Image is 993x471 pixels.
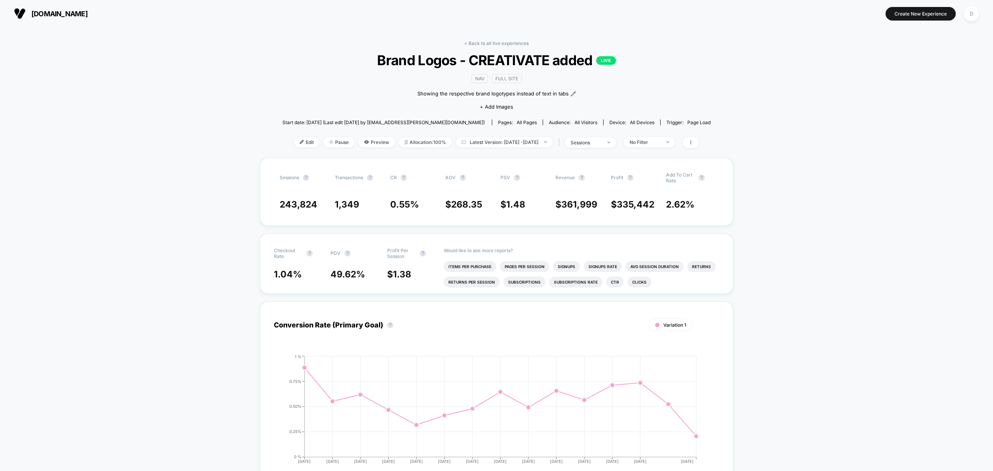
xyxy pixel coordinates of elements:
button: Create New Experience [886,7,956,21]
tspan: [DATE] [578,459,591,464]
span: Sessions [280,175,299,180]
img: end [544,141,547,143]
tspan: [DATE] [522,459,535,464]
span: NAV [472,74,488,83]
tspan: 0 % [294,454,301,459]
li: Returns Per Session [444,277,500,287]
li: Returns [687,261,716,272]
li: Pages Per Session [500,261,549,272]
span: 2.62 % [666,199,694,210]
span: All Visitors [574,119,597,125]
button: ? [579,175,585,181]
img: end [666,141,669,143]
span: Start date: [DATE] (Last edit [DATE] by [EMAIL_ADDRESS][PERSON_NAME][DOMAIN_NAME]) [282,119,485,125]
div: No Filter [630,139,661,145]
p: Would like to see more reports? [444,248,719,253]
tspan: [DATE] [606,459,619,464]
tspan: [DATE] [382,459,395,464]
span: 49.62 % [330,269,365,280]
img: rebalance [405,140,408,144]
span: Showing the respective brand logotypes instead of text in tabs [417,90,569,98]
tspan: 0.25% [289,429,301,434]
button: ? [460,175,466,181]
tspan: [DATE] [438,459,451,464]
span: 361,999 [561,199,597,210]
tspan: [DATE] [410,459,423,464]
button: ? [699,175,705,181]
span: $ [500,199,525,210]
span: [DOMAIN_NAME] [31,10,88,18]
span: all devices [630,119,654,125]
li: Subscriptions Rate [549,277,602,287]
tspan: [DATE] [326,459,339,464]
span: $ [387,269,411,280]
li: Subscriptions [503,277,545,287]
li: Clicks [628,277,651,287]
tspan: 0.50% [289,404,301,409]
span: $ [445,199,482,210]
button: ? [401,175,407,181]
button: [DOMAIN_NAME] [12,7,90,20]
div: D [964,6,979,21]
span: Revenue [555,175,575,180]
img: end [329,140,333,144]
span: 1,349 [335,199,359,210]
button: ? [514,175,520,181]
span: AOV [445,175,456,180]
span: Profit Per Session [387,248,416,259]
li: Signups [553,261,580,272]
span: 268.35 [451,199,482,210]
img: edit [300,140,304,144]
div: Pages: [498,119,537,125]
button: ? [306,250,313,256]
tspan: 1 % [295,354,301,358]
img: Visually logo [14,8,26,19]
span: Latest Version: [DATE] - [DATE] [456,137,553,147]
tspan: [DATE] [466,459,479,464]
tspan: [DATE] [634,459,647,464]
span: Pause [324,137,355,147]
span: Variation 1 [663,322,686,328]
span: PSV [500,175,510,180]
tspan: [DATE] [494,459,507,464]
li: Items Per Purchase [444,261,496,272]
span: 0.55 % [390,199,419,210]
span: $ [611,199,654,210]
span: all pages [517,119,537,125]
span: $ [555,199,597,210]
p: LIVE [596,56,616,65]
li: Signups Rate [584,261,622,272]
span: Page Load [687,119,711,125]
span: 1.48 [506,199,525,210]
button: ? [344,250,351,256]
span: 243,824 [280,199,317,210]
img: calendar [462,140,466,144]
li: Avg Session Duration [626,261,683,272]
span: Allocation: 100% [399,137,452,147]
div: Trigger: [666,119,711,125]
span: Profit [611,175,623,180]
span: CR [390,175,397,180]
span: Full site [492,74,522,83]
button: ? [420,250,426,256]
tspan: [DATE] [550,459,563,464]
span: Transactions [335,175,363,180]
span: Device: [603,119,660,125]
button: D [962,6,981,22]
div: CONVERSION_RATE [266,354,711,471]
button: ? [367,175,373,181]
span: Preview [358,137,395,147]
span: 1.04 % [274,269,302,280]
span: | [557,137,565,148]
span: + Add Images [480,104,513,110]
div: Audience: [549,119,597,125]
tspan: [DATE] [681,459,694,464]
span: Brand Logos - CREATIVATE added [304,52,689,68]
span: PDV [330,250,341,256]
button: ? [303,175,309,181]
a: < Back to all live experiences [464,40,529,46]
span: 335,442 [617,199,654,210]
span: Add To Cart Rate [666,172,695,184]
li: Ctr [606,277,624,287]
span: Checkout Rate [274,248,303,259]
